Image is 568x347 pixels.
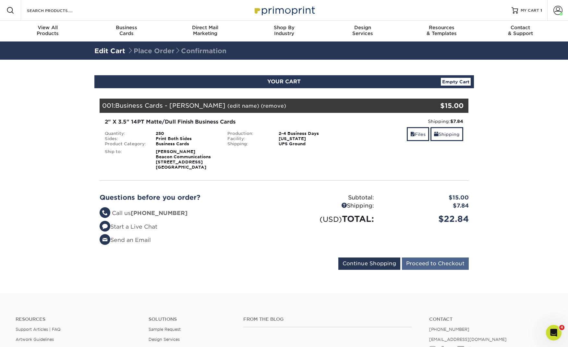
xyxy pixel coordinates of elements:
div: Quantity: [100,131,151,136]
span: Shop By [245,25,323,30]
a: [EMAIL_ADDRESS][DOMAIN_NAME] [429,337,507,342]
div: $15.00 [407,101,464,111]
span: View All [8,25,87,30]
a: (edit name) [227,103,259,109]
div: 001: [100,99,407,113]
div: Products [8,25,87,36]
a: (remove) [261,103,286,109]
div: $22.84 [379,213,474,225]
div: & Support [481,25,560,36]
div: Product Category: [100,141,151,147]
div: Shipping: [284,202,379,210]
div: $15.00 [379,194,474,202]
a: Start a Live Chat [100,223,157,230]
span: Resources [402,25,481,30]
span: Business [87,25,166,30]
a: BusinessCards [87,21,166,42]
input: Continue Shopping [338,257,400,270]
a: DesignServices [323,21,402,42]
a: Edit Cart [94,47,125,55]
iframe: Intercom live chat [546,325,562,341]
span: Direct Mail [166,25,245,30]
a: View AllProducts [8,21,87,42]
a: Resources& Templates [402,21,481,42]
h2: Questions before you order? [100,194,279,201]
a: Files [407,127,429,141]
div: Shipping: [350,118,464,125]
div: Ship to: [100,149,151,170]
h4: From the Blog [243,317,412,322]
div: Cards [87,25,166,36]
input: Proceed to Checkout [402,257,469,270]
div: Subtotal: [284,194,379,202]
span: 4 [559,325,564,330]
div: Industry [245,25,323,36]
a: Send an Email [100,237,151,243]
div: Business Cards [151,141,223,147]
strong: [PERSON_NAME] Beacon Communications [STREET_ADDRESS] [GEOGRAPHIC_DATA] [156,149,211,170]
span: Place Order Confirmation [127,47,226,55]
div: Print Both Sides [151,136,223,141]
span: Design [323,25,402,30]
span: MY CART [521,8,539,13]
span: files [410,132,415,137]
span: shipping [434,132,439,137]
a: Support Articles | FAQ [16,327,61,332]
div: Facility: [223,136,274,141]
a: [PHONE_NUMBER] [429,327,469,332]
div: Production: [223,131,274,136]
div: 2" X 3.5" 14PT Matte/Dull Finish Business Cards [105,118,341,126]
div: $7.84 [379,202,474,210]
a: Contact& Support [481,21,560,42]
h4: Solutions [149,317,234,322]
strong: $7.84 [450,119,463,124]
div: 2-4 Business Days [274,131,345,136]
a: Design Services [149,337,180,342]
a: Direct MailMarketing [166,21,245,42]
span: Business Cards - [PERSON_NAME] [115,102,225,109]
input: SEARCH PRODUCTS..... [26,6,90,14]
span: 1 [540,8,542,13]
strong: [PHONE_NUMBER] [131,210,187,216]
div: [US_STATE] [274,136,345,141]
span: Contact [481,25,560,30]
li: Call us [100,209,279,218]
a: Shop ByIndustry [245,21,323,42]
div: UPS Ground [274,141,345,147]
a: Sample Request [149,327,181,332]
span: YOUR CART [267,78,301,85]
div: 250 [151,131,223,136]
div: Sides: [100,136,151,141]
a: Contact [429,317,552,322]
img: Primoprint [252,3,317,17]
small: (USD) [320,215,342,223]
a: Shipping [430,127,463,141]
div: & Templates [402,25,481,36]
div: Marketing [166,25,245,36]
div: Services [323,25,402,36]
div: Shipping: [223,141,274,147]
h4: Resources [16,317,139,322]
div: TOTAL: [284,213,379,225]
a: Artwork Guidelines [16,337,54,342]
a: Empty Cart [441,78,471,86]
